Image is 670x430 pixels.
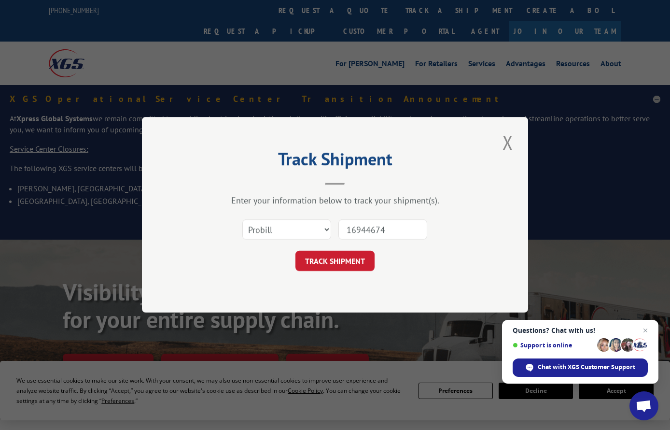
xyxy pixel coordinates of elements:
[295,251,375,272] button: TRACK SHIPMENT
[500,129,516,156] button: Close modal
[513,358,648,377] span: Chat with XGS Customer Support
[190,195,480,206] div: Enter your information below to track your shipment(s).
[538,363,635,372] span: Chat with XGS Customer Support
[513,342,594,349] span: Support is online
[190,152,480,171] h2: Track Shipment
[338,220,427,240] input: Number(s)
[513,327,648,334] span: Questions? Chat with us!
[629,391,658,420] a: Open chat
